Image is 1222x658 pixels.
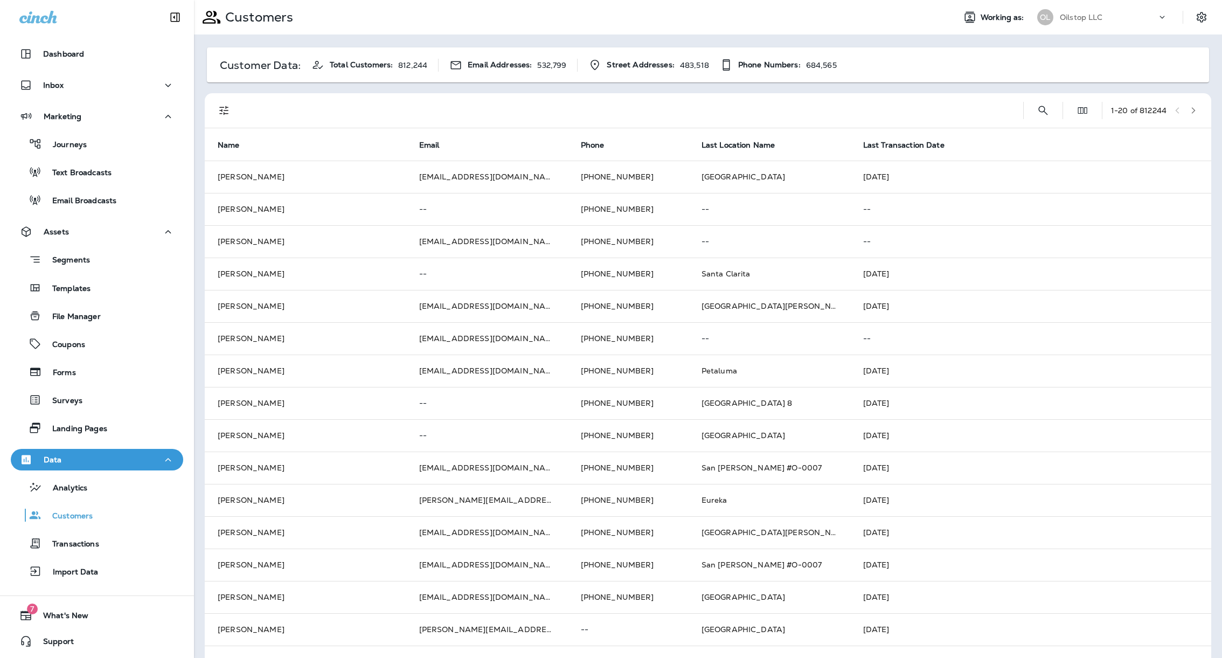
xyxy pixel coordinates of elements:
span: Name [218,141,240,150]
p: 812,244 [398,61,427,70]
button: Coupons [11,333,183,355]
p: Marketing [44,112,81,121]
span: Email [419,140,454,150]
td: [PHONE_NUMBER] [568,484,689,516]
td: [PERSON_NAME][EMAIL_ADDRESS][DOMAIN_NAME] [406,613,568,646]
span: Email [419,141,440,150]
p: Text Broadcasts [41,168,112,178]
p: -- [702,205,837,213]
button: Marketing [11,106,183,127]
p: Surveys [41,396,82,406]
td: [EMAIL_ADDRESS][DOMAIN_NAME] [406,581,568,613]
td: [EMAIL_ADDRESS][DOMAIN_NAME] [406,161,568,193]
button: Edit Fields [1072,100,1093,121]
span: Support [32,637,74,650]
button: 7What's New [11,605,183,626]
p: -- [419,205,555,213]
p: Customers [41,511,93,522]
p: Inbox [43,81,64,89]
p: Coupons [41,340,85,350]
button: Landing Pages [11,417,183,439]
button: Transactions [11,532,183,555]
span: San [PERSON_NAME] #O-0007 [702,463,822,473]
td: [EMAIL_ADDRESS][DOMAIN_NAME] [406,355,568,387]
td: [PERSON_NAME] [205,581,406,613]
td: [EMAIL_ADDRESS][DOMAIN_NAME] [406,516,568,549]
span: Last Transaction Date [863,141,945,150]
button: Templates [11,276,183,299]
p: -- [581,625,676,634]
td: [PHONE_NUMBER] [568,225,689,258]
td: [PERSON_NAME] [205,484,406,516]
td: [PERSON_NAME][EMAIL_ADDRESS][DOMAIN_NAME] [406,484,568,516]
button: Forms [11,361,183,383]
td: [PHONE_NUMBER] [568,161,689,193]
span: Last Transaction Date [863,140,959,150]
button: Inbox [11,74,183,96]
td: [PERSON_NAME] [205,387,406,419]
span: San [PERSON_NAME] #O-0007 [702,560,822,570]
span: [GEOGRAPHIC_DATA] [702,592,785,602]
span: Last Location Name [702,141,775,150]
span: [GEOGRAPHIC_DATA] [702,625,785,634]
td: [EMAIL_ADDRESS][DOMAIN_NAME] [406,290,568,322]
p: Templates [41,284,91,294]
p: Segments [41,255,90,266]
td: [PHONE_NUMBER] [568,322,689,355]
td: [PHONE_NUMBER] [568,355,689,387]
td: [PHONE_NUMBER] [568,419,689,452]
p: Customer Data: [220,61,301,70]
button: Assets [11,221,183,243]
p: Journeys [42,140,87,150]
td: [DATE] [850,290,1211,322]
td: [DATE] [850,355,1211,387]
p: -- [863,334,1198,343]
td: [PHONE_NUMBER] [568,258,689,290]
p: Import Data [42,567,99,578]
td: [PERSON_NAME] [205,290,406,322]
p: Transactions [41,539,99,550]
td: [PHONE_NUMBER] [568,387,689,419]
p: -- [863,237,1198,246]
button: Segments [11,248,183,271]
td: [PHONE_NUMBER] [568,452,689,484]
span: Total Customers: [330,60,393,70]
td: [DATE] [850,484,1211,516]
td: [PERSON_NAME] [205,322,406,355]
span: 7 [27,604,38,614]
p: -- [863,205,1198,213]
span: Eureka [702,495,727,505]
p: Email Broadcasts [41,196,116,206]
td: [DATE] [850,516,1211,549]
button: Text Broadcasts [11,161,183,183]
td: [PHONE_NUMBER] [568,516,689,549]
p: File Manager [41,312,101,322]
button: Settings [1192,8,1211,27]
button: Email Broadcasts [11,189,183,211]
p: Dashboard [43,50,84,58]
span: Phone [581,140,619,150]
span: Phone [581,141,605,150]
p: -- [419,269,555,278]
p: Forms [42,368,76,378]
td: [PHONE_NUMBER] [568,581,689,613]
p: Landing Pages [41,424,107,434]
button: Journeys [11,133,183,155]
td: [DATE] [850,258,1211,290]
span: [GEOGRAPHIC_DATA][PERSON_NAME] [702,528,852,537]
td: [DATE] [850,452,1211,484]
td: [PERSON_NAME] [205,355,406,387]
span: [GEOGRAPHIC_DATA][PERSON_NAME] [702,301,852,311]
p: -- [702,237,837,246]
button: Filters [213,100,235,121]
td: [PERSON_NAME] [205,161,406,193]
p: -- [419,431,555,440]
span: Street Addresses: [607,60,674,70]
td: [PERSON_NAME] [205,258,406,290]
p: Oilstop LLC [1060,13,1103,22]
button: Import Data [11,560,183,583]
td: [EMAIL_ADDRESS][DOMAIN_NAME] [406,322,568,355]
td: [PERSON_NAME] [205,516,406,549]
p: 483,518 [680,61,709,70]
span: Petaluma [702,366,737,376]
